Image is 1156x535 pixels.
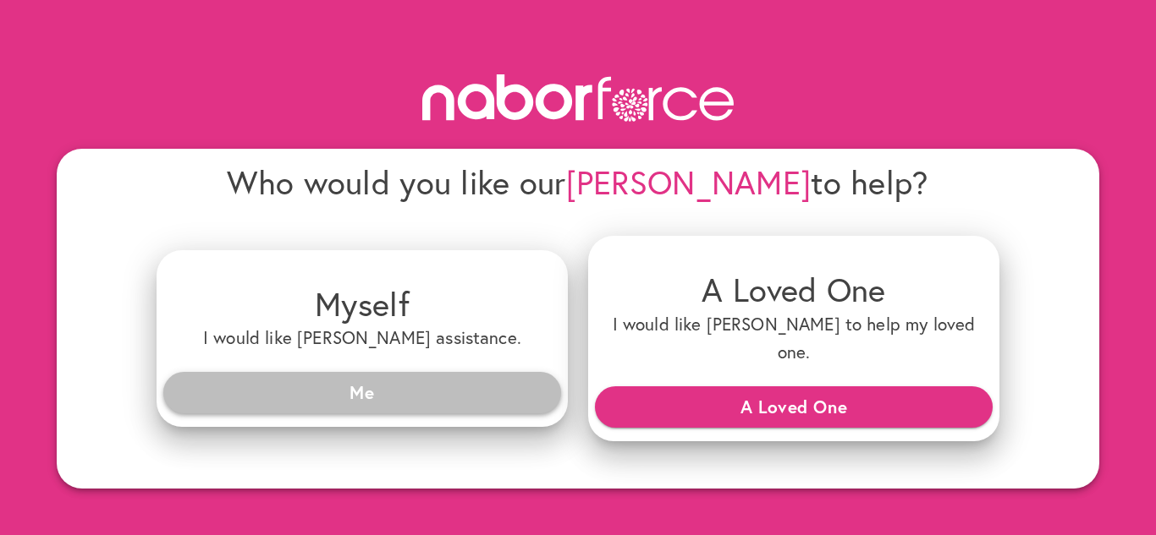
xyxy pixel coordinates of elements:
h4: A Loved One [602,270,986,309]
h4: Who would you like our to help? [157,162,999,202]
h6: I would like [PERSON_NAME] assistance. [170,324,554,352]
span: [PERSON_NAME] [566,161,812,204]
span: A Loved One [608,391,979,422]
button: A Loved One [595,386,993,427]
h6: I would like [PERSON_NAME] to help my loved one. [602,310,986,367]
h4: Myself [170,284,554,324]
span: Me [177,377,548,407]
button: Me [163,372,561,412]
